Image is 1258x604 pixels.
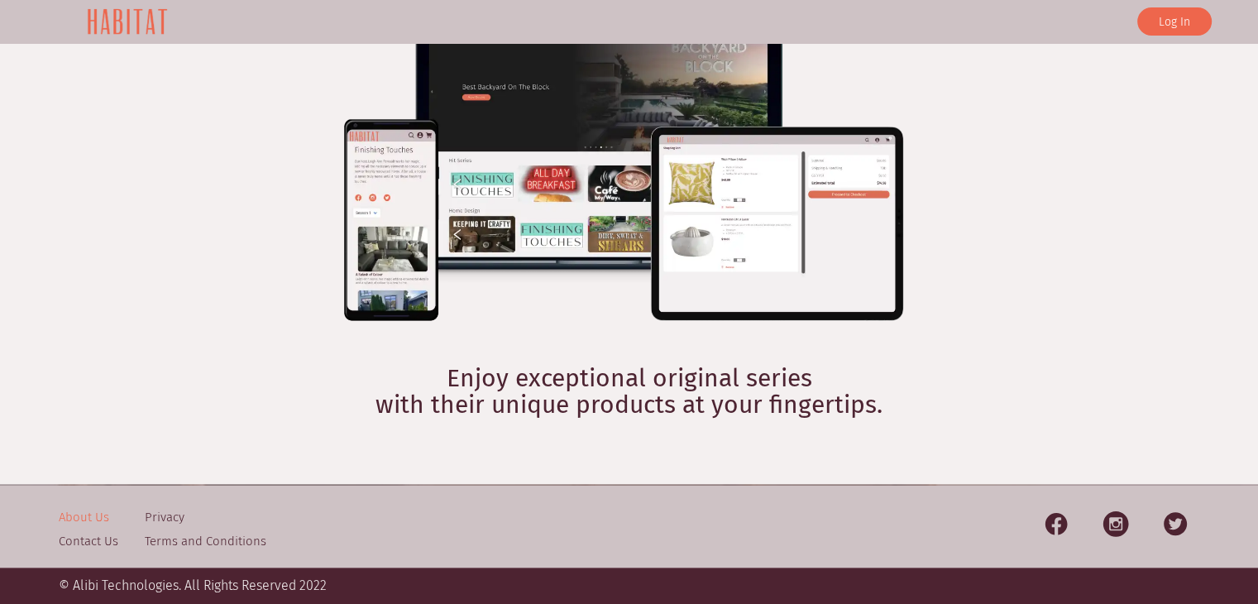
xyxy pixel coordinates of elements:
[1137,7,1212,36] button: Log In
[375,365,883,484] div: Enjoy exceptional original series with their unique products at your fingertips.
[145,534,266,549] a: Terms and Conditions
[145,510,184,525] a: Privacy
[59,534,118,549] a: Contact Us
[59,576,1200,596] div: © Alibi Technologies. All Rights Reserved 2022
[59,510,109,525] a: About Us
